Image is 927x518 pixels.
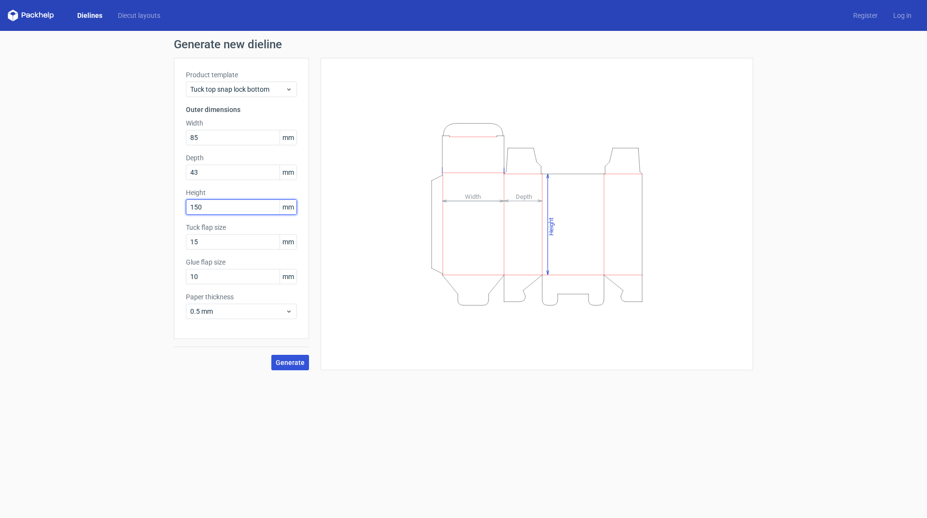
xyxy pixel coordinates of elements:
span: 0.5 mm [190,307,285,316]
tspan: Depth [516,193,532,200]
tspan: Width [465,193,481,200]
tspan: Height [548,217,555,235]
a: Dielines [70,11,110,20]
span: mm [280,165,296,180]
span: mm [280,269,296,284]
label: Height [186,188,297,197]
span: Tuck top snap lock bottom [190,84,285,94]
a: Diecut layouts [110,11,168,20]
label: Glue flap size [186,257,297,267]
span: mm [280,235,296,249]
a: Log in [885,11,919,20]
span: mm [280,130,296,145]
label: Tuck flap size [186,223,297,232]
button: Generate [271,355,309,370]
span: mm [280,200,296,214]
h3: Outer dimensions [186,105,297,114]
label: Paper thickness [186,292,297,302]
a: Register [845,11,885,20]
label: Product template [186,70,297,80]
label: Depth [186,153,297,163]
h1: Generate new dieline [174,39,753,50]
label: Width [186,118,297,128]
span: Generate [276,359,305,366]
